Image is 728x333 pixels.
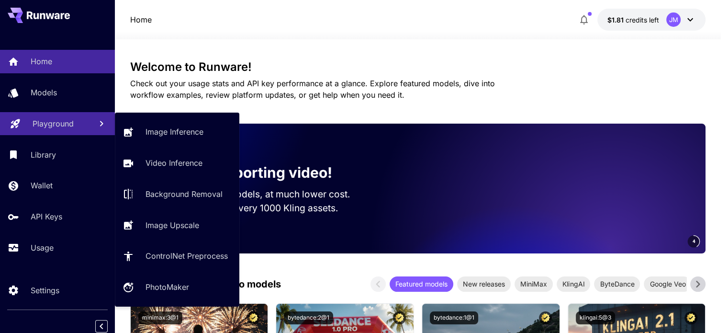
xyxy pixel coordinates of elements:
[625,16,659,24] span: credits left
[539,311,552,324] button: Certified Model – Vetted for best performance and includes a commercial license.
[138,311,182,324] button: minimax:3@1
[31,242,54,253] p: Usage
[130,79,495,100] span: Check out your usage stats and API key performance at a glance. Explore featured models, dive int...
[31,211,62,222] p: API Keys
[146,281,189,293] p: PhotoMaker
[146,250,228,262] p: ControlNet Preprocess
[684,311,697,324] button: Certified Model – Vetted for best performance and includes a commercial license.
[31,56,52,67] p: Home
[115,276,239,299] a: PhotoMaker
[31,87,57,98] p: Models
[130,14,152,25] p: Home
[393,311,406,324] button: Certified Model – Vetted for best performance and includes a commercial license.
[172,162,332,184] p: Now supporting video!
[457,279,511,289] span: New releases
[430,311,478,324] button: bytedance:1@1
[95,320,108,333] button: Collapse sidebar
[594,279,640,289] span: ByteDance
[597,9,706,31] button: $1.80661
[31,149,56,161] p: Library
[115,213,239,237] a: Image Upscale
[115,183,239,206] a: Background Removal
[31,285,59,296] p: Settings
[31,180,53,191] p: Wallet
[115,151,239,175] a: Video Inference
[390,279,453,289] span: Featured models
[284,311,333,324] button: bytedance:2@1
[557,279,590,289] span: KlingAI
[130,60,706,74] h3: Welcome to Runware!
[33,118,74,129] p: Playground
[692,238,695,245] span: 4
[247,311,260,324] button: Certified Model – Vetted for best performance and includes a commercial license.
[666,12,681,27] div: JM
[576,311,615,324] button: klingai:5@3
[644,279,691,289] span: Google Veo
[115,244,239,268] a: ControlNet Preprocess
[130,14,152,25] nav: breadcrumb
[146,201,369,215] p: Save up to $500 for every 1000 Kling assets.
[515,279,553,289] span: MiniMax
[146,188,223,200] p: Background Removal
[607,15,659,25] div: $1.80661
[146,126,203,138] p: Image Inference
[146,219,199,231] p: Image Upscale
[115,120,239,144] a: Image Inference
[146,187,369,201] p: Run the best video models, at much lower cost.
[607,16,625,24] span: $1.81
[146,157,202,169] p: Video Inference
